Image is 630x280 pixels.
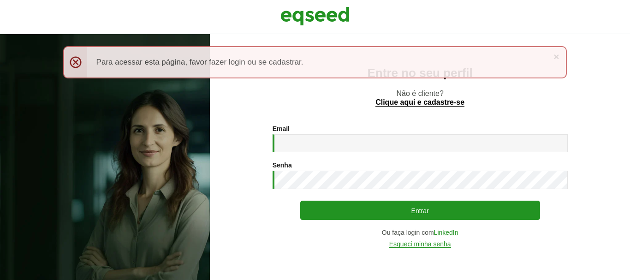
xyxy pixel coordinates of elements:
p: Não é cliente? [228,89,612,107]
a: LinkedIn [434,229,458,236]
a: Clique aqui e cadastre-se [375,99,464,107]
label: Email [273,125,290,132]
a: × [553,52,559,61]
button: Entrar [300,201,540,220]
div: Para acessar esta página, favor fazer login ou se cadastrar. [63,46,567,78]
label: Senha [273,162,292,168]
img: EqSeed Logo [280,5,350,28]
a: Esqueci minha senha [389,241,451,248]
div: Ou faça login com [273,229,568,236]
